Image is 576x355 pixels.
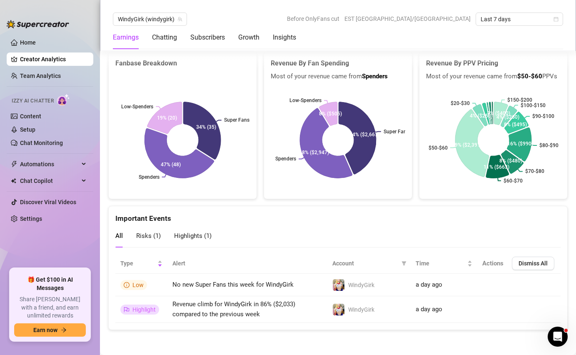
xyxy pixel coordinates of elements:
[451,100,470,106] text: $20-$30
[124,307,130,312] span: flag
[512,257,554,270] button: Dismiss All
[273,32,296,42] div: Insights
[113,32,139,42] div: Earnings
[14,323,86,337] button: Earn nowarrow-right
[426,72,561,82] span: Most of your revenue came from PPVs
[174,232,212,240] span: Highlights ( 1 )
[224,117,249,123] text: Super Fans
[20,52,87,66] a: Creator Analytics
[507,97,532,102] text: $150-$200
[167,253,327,274] th: Alert
[20,113,41,120] a: Content
[539,142,559,148] text: $80-$90
[517,72,542,80] b: $50-$60
[384,128,409,134] text: Super Fans
[121,104,153,110] text: Low-Spenders
[61,327,67,333] span: arrow-right
[115,232,123,240] span: All
[525,168,544,174] text: $70-$80
[416,259,466,268] span: Time
[139,174,160,180] text: Spenders
[333,304,344,315] img: WindyGirk
[429,145,448,150] text: $50-$60
[120,259,156,268] span: Type
[519,260,548,267] span: Dismiss All
[426,58,561,68] h5: Revenue By PPV Pricing
[238,32,259,42] div: Growth
[348,282,374,288] span: WindyGirk
[132,306,156,313] span: Highlight
[271,58,405,68] h5: Revenue By Fan Spending
[271,72,405,82] span: Most of your revenue came from
[521,102,546,108] text: $100-$150
[20,174,79,187] span: Chat Copilot
[20,140,63,146] a: Chat Monitoring
[33,327,57,333] span: Earn now
[20,72,61,79] a: Team Analytics
[177,17,182,22] span: team
[136,232,161,240] span: Risks ( 1 )
[57,94,70,106] img: AI Chatter
[11,178,16,184] img: Chat Copilot
[275,156,296,162] text: Spenders
[14,276,86,292] span: 🎁 Get $100 in AI Messages
[20,215,42,222] a: Settings
[401,261,406,266] span: filter
[532,113,554,119] text: $90-$100
[411,253,477,274] th: Time
[416,281,442,288] span: a day ago
[416,305,442,313] span: a day ago
[118,13,182,25] span: WindyGirk (windygirk)
[152,32,177,42] div: Chatting
[132,282,144,288] span: Low
[172,300,295,318] span: Revenue climb for WindyGirk in 86% ($2,033) compared to the previous week
[115,253,167,274] th: Type
[12,97,54,105] span: Izzy AI Chatter
[115,206,561,224] div: Important Events
[481,13,558,25] span: Last 7 days
[554,17,559,22] span: calendar
[124,282,130,288] span: info-circle
[362,72,388,80] b: Spenders
[348,306,374,313] span: WindyGirk
[7,20,69,28] img: logo-BBDzfeDw.svg
[14,295,86,320] span: Share [PERSON_NAME] with a friend, and earn unlimited rewards
[332,259,398,268] span: Account
[482,260,504,267] span: Actions
[400,257,408,270] span: filter
[333,279,344,291] img: WindyGirk
[344,12,471,25] span: EST [GEOGRAPHIC_DATA]/[GEOGRAPHIC_DATA]
[504,177,523,183] text: $60-$70
[287,12,339,25] span: Before OnlyFans cut
[289,97,322,103] text: Low-Spenders
[20,39,36,46] a: Home
[190,32,225,42] div: Subscribers
[20,126,35,133] a: Setup
[548,327,568,347] iframe: Intercom live chat
[172,281,294,288] span: No new Super Fans this week for WindyGirk
[20,157,79,171] span: Automations
[115,58,250,68] h5: Fanbase Breakdown
[20,199,76,205] a: Discover Viral Videos
[11,161,17,167] span: thunderbolt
